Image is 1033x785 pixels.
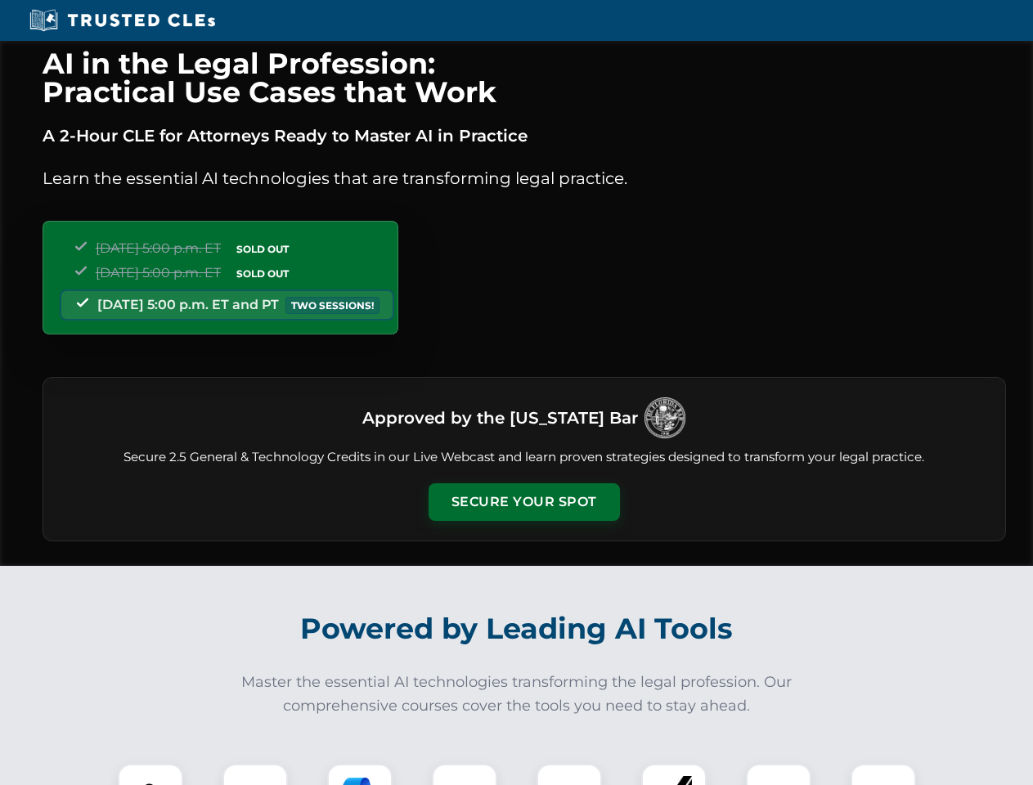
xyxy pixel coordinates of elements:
p: Master the essential AI technologies transforming the legal profession. Our comprehensive courses... [231,671,803,718]
p: Learn the essential AI technologies that are transforming legal practice. [43,165,1006,191]
p: A 2-Hour CLE for Attorneys Ready to Master AI in Practice [43,123,1006,149]
button: Secure Your Spot [429,483,620,521]
span: [DATE] 5:00 p.m. ET [96,265,221,280]
img: Trusted CLEs [25,8,220,33]
span: SOLD OUT [231,265,294,282]
h1: AI in the Legal Profession: Practical Use Cases that Work [43,49,1006,106]
h2: Powered by Leading AI Tools [64,600,970,657]
p: Secure 2.5 General & Technology Credits in our Live Webcast and learn proven strategies designed ... [63,448,986,467]
span: SOLD OUT [231,240,294,258]
h3: Approved by the [US_STATE] Bar [362,403,638,433]
span: [DATE] 5:00 p.m. ET [96,240,221,256]
img: Logo [645,397,685,438]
